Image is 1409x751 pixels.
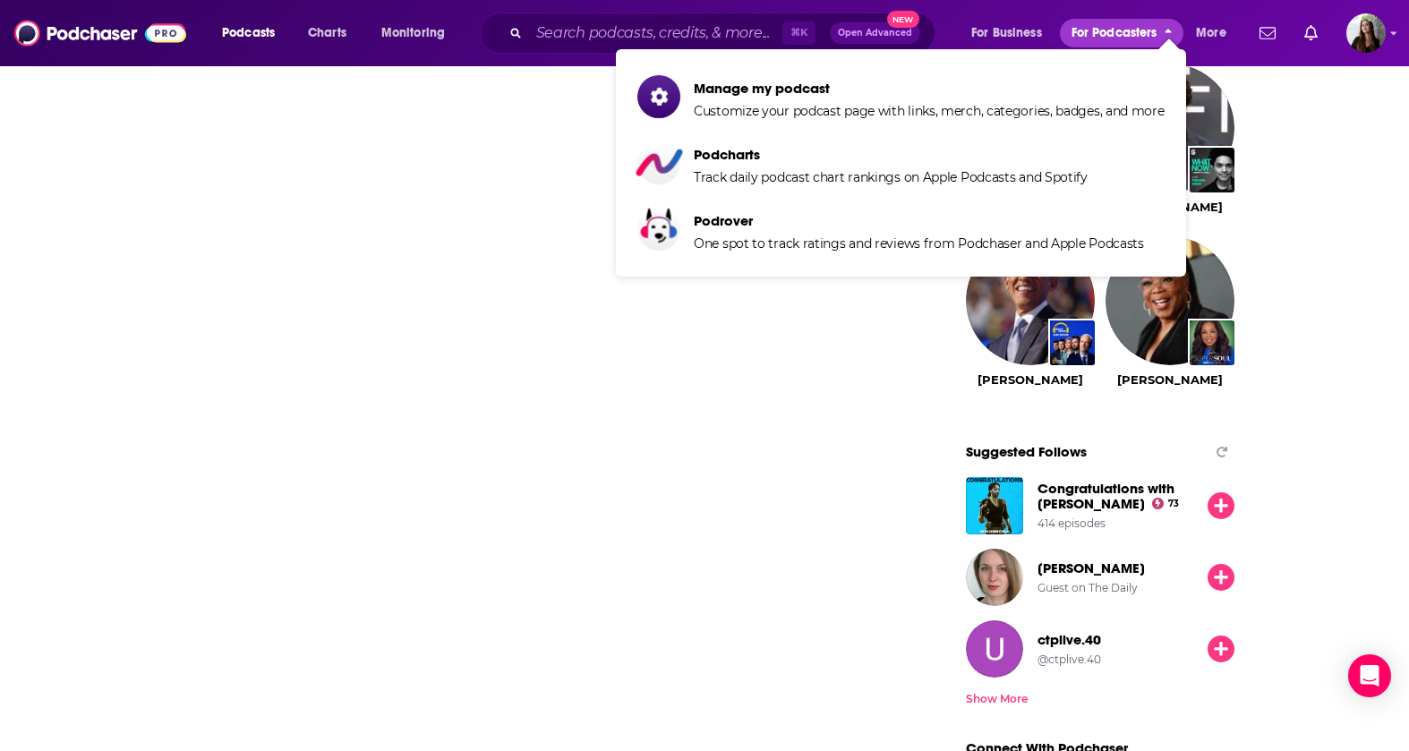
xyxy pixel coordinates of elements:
[1190,320,1234,365] img: Oprah's Super Soul
[1348,654,1391,697] div: Open Intercom Messenger
[1038,480,1174,512] span: Congratulations with [PERSON_NAME]
[1038,559,1145,576] span: [PERSON_NAME]
[694,169,1088,185] span: Track daily podcast chart rankings on Apple Podcasts and Spotify
[966,236,1095,365] img: Barack Obama
[1208,492,1234,519] button: Follow
[497,13,952,54] div: Search podcasts, credits, & more...
[1072,21,1157,46] span: For Podcasters
[1060,19,1183,47] button: close menu
[966,477,1023,534] img: Congratulations with Chris D'Elia
[694,80,1165,97] span: Manage my podcast
[1038,581,1138,594] div: Guest on The Daily
[1208,564,1234,591] button: Follow
[641,209,678,244] img: podrover.png
[971,21,1042,46] span: For Business
[1196,21,1226,46] span: More
[222,21,275,46] span: Podcasts
[1208,636,1234,662] button: Follow
[1117,372,1223,387] a: Oprah Winfrey
[966,549,1023,606] img: Julie Bosman
[1252,18,1283,48] a: Show notifications dropdown
[1346,13,1386,53] button: Show profile menu
[381,21,445,46] span: Monitoring
[369,19,468,47] button: open menu
[694,103,1165,119] span: Customize your podcast page with links, merch, categories, badges, and more
[1038,632,1101,647] a: ctplive.40
[1038,516,1106,530] div: 414 episodes
[1190,148,1234,192] img: What Now? with Trevor Noah
[529,19,782,47] input: Search podcasts, credits, & more...
[296,19,357,47] a: Charts
[1346,13,1386,53] span: Logged in as bnmartinn
[694,212,1144,229] span: Podrover
[308,21,346,46] span: Charts
[1038,631,1101,648] span: ctplive.40
[694,235,1144,252] span: One spot to track ratings and reviews from Podchaser and Apple Podcasts
[966,620,1023,678] img: ctplive.40
[1168,500,1179,508] span: 73
[1038,560,1145,576] a: Julie Bosman
[14,16,186,50] img: Podchaser - Follow, Share and Rate Podcasts
[1297,18,1325,48] a: Show notifications dropdown
[838,29,912,38] span: Open Advanced
[959,19,1064,47] button: open menu
[1346,13,1386,53] img: User Profile
[1152,498,1179,509] a: 73
[209,19,298,47] button: open menu
[635,147,683,179] img: podcharts.png
[1183,19,1249,47] button: open menu
[966,443,1087,460] span: Suggested Follows
[1106,236,1234,365] img: Oprah Winfrey
[694,146,1088,163] span: Podcharts
[966,692,1028,705] div: Show More
[978,372,1083,387] a: Barack Obama
[1038,480,1174,512] a: Congratulations with Chris D'Elia
[1038,653,1101,666] div: @ctplive.40
[782,21,816,45] span: ⌘ K
[887,11,919,28] span: New
[1050,320,1095,365] img: The Daily Show: Ears Edition
[830,22,920,44] button: Open AdvancedNew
